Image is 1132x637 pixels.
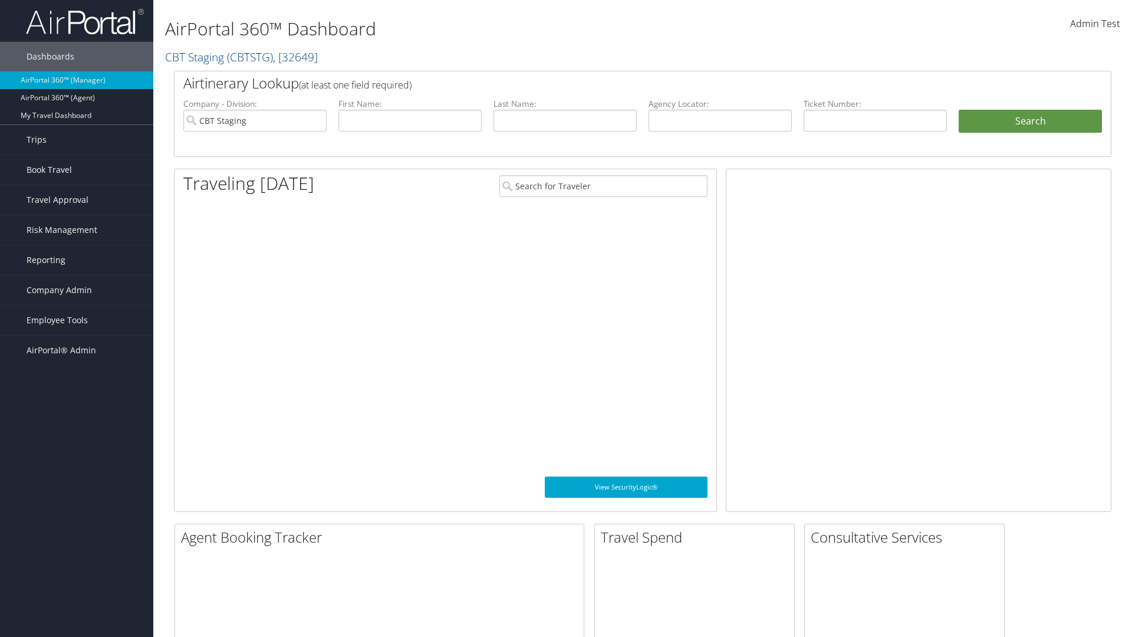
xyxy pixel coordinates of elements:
label: Company - Division: [183,98,327,110]
a: Admin Test [1070,6,1120,42]
span: Employee Tools [27,306,88,335]
button: Search [959,110,1102,133]
label: Last Name: [493,98,637,110]
span: , [ 32649 ] [273,49,318,65]
h2: Travel Spend [601,527,794,547]
h1: AirPortal 360™ Dashboard [165,17,802,41]
input: Search for Traveler [499,175,707,197]
a: View SecurityLogic® [545,477,707,498]
h2: Agent Booking Tracker [181,527,584,547]
span: Reporting [27,245,65,275]
span: Trips [27,125,47,155]
span: Book Travel [27,155,72,185]
span: (at least one field required) [299,78,412,91]
h2: Airtinerary Lookup [183,73,1024,93]
img: airportal-logo.png [26,8,144,35]
label: First Name: [338,98,482,110]
span: Admin Test [1070,17,1120,30]
span: Company Admin [27,275,92,305]
h2: Consultative Services [811,527,1004,547]
label: Ticket Number: [804,98,947,110]
span: ( CBTSTG ) [227,49,273,65]
span: Risk Management [27,215,97,245]
span: AirPortal® Admin [27,336,96,365]
h1: Traveling [DATE] [183,171,314,196]
span: Travel Approval [27,185,88,215]
a: CBT Staging [165,49,318,65]
label: Agency Locator: [649,98,792,110]
span: Dashboards [27,42,74,71]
